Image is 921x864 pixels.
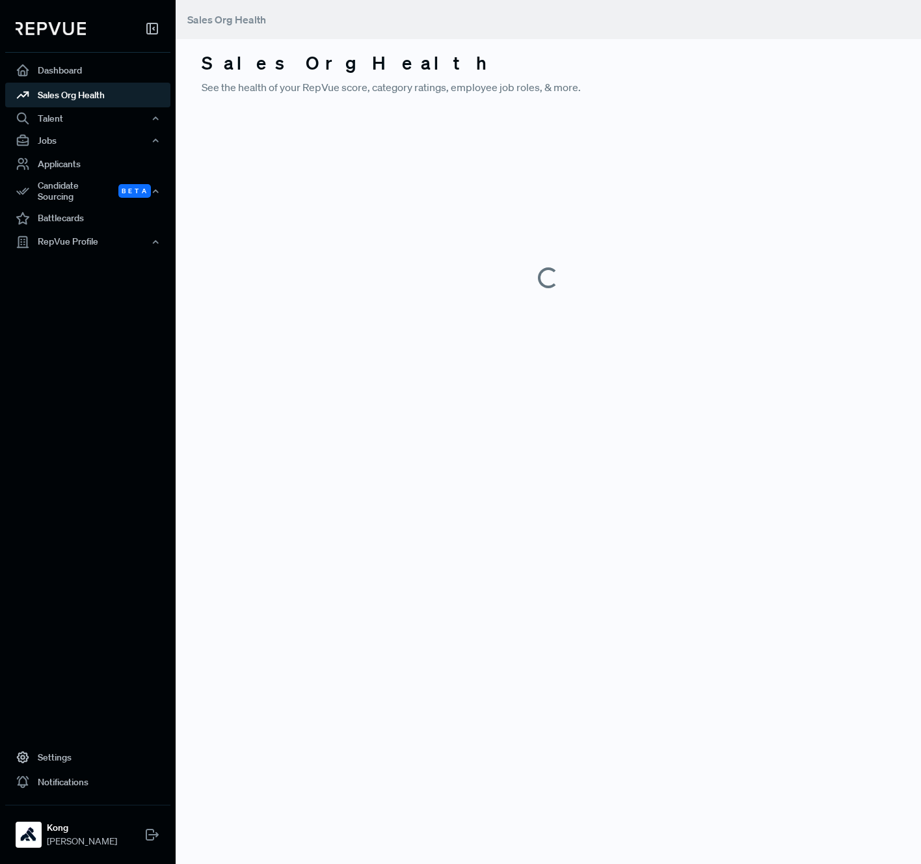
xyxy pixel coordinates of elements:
strong: Kong [47,821,117,835]
p: See the health of your RepVue score, category ratings, employee job roles, & more. [202,79,895,95]
a: Settings [5,745,170,770]
span: Beta [118,184,151,198]
div: Candidate Sourcing [5,176,170,206]
button: Candidate Sourcing Beta [5,176,170,206]
img: Kong [18,824,39,845]
span: Sales Org Health [187,13,266,26]
a: Dashboard [5,58,170,83]
img: RepVue [16,22,86,35]
a: Sales Org Health [5,83,170,107]
h3: Sales Org Health [202,52,895,74]
button: Talent [5,107,170,129]
button: Jobs [5,129,170,152]
a: KongKong[PERSON_NAME] [5,805,170,854]
a: Applicants [5,152,170,176]
span: [PERSON_NAME] [47,835,117,848]
a: Battlecards [5,206,170,231]
button: RepVue Profile [5,231,170,253]
a: Notifications [5,770,170,794]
